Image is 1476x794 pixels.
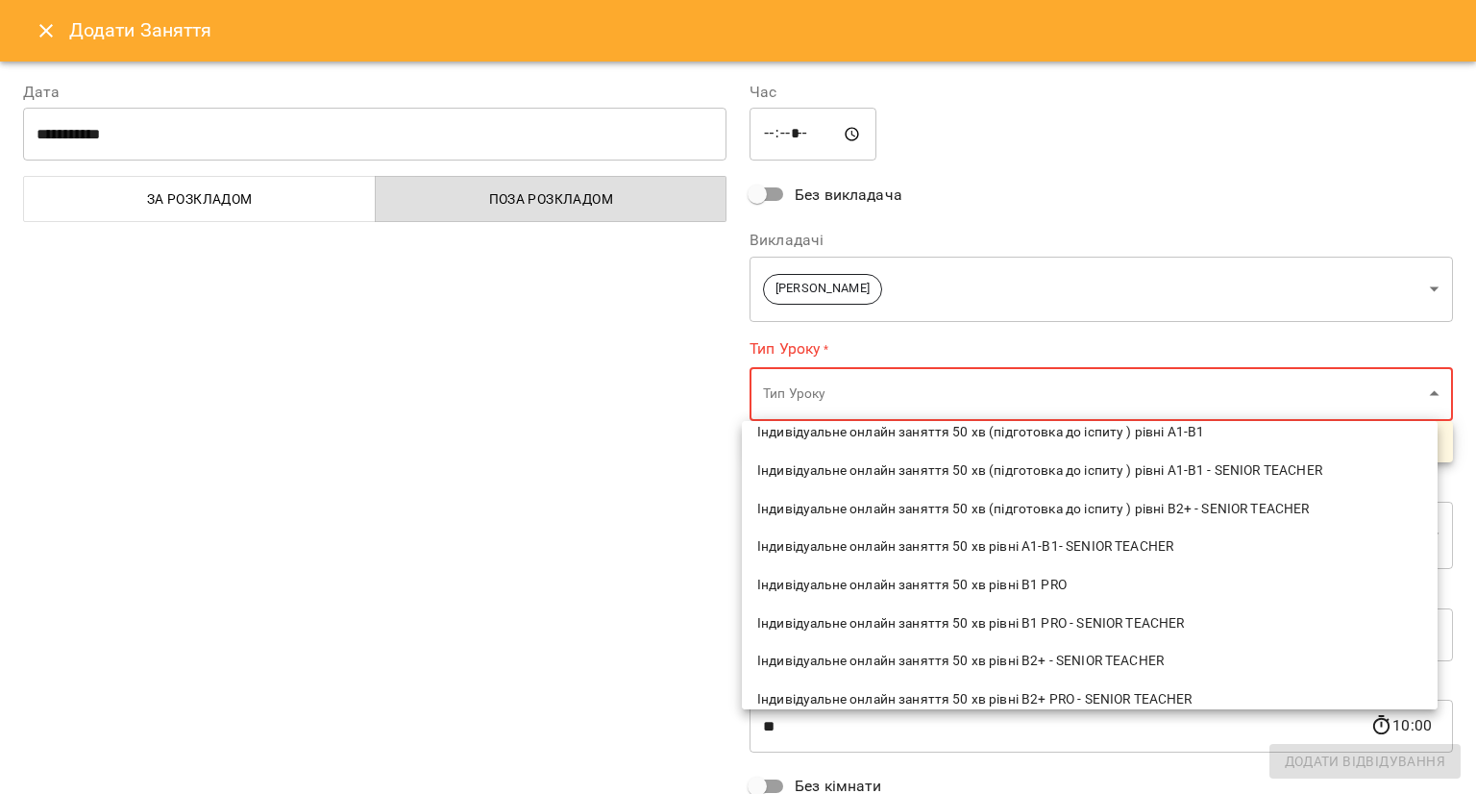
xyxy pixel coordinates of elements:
[757,690,1422,709] span: Індивідуальне онлайн заняття 50 хв рівні В2+ PRO - SENIOR TEACHER
[757,461,1422,481] span: Індивідуальне онлайн заняття 50 хв (підготовка до іспиту ) рівні А1-В1 - SENIOR TEACHER
[757,500,1422,519] span: Індивідуальне онлайн заняття 50 хв (підготовка до іспиту ) рівні В2+ - SENIOR TEACHER
[757,423,1422,442] span: Індивідуальне онлайн заняття 50 хв (підготовка до іспиту ) рівні А1-В1
[757,537,1422,557] span: Індивідуальне онлайн заняття 50 хв рівні А1-В1- SENIOR TEACHER
[757,614,1422,633] span: Індивідуальне онлайн заняття 50 хв рівні В1 PRO - SENIOR TEACHER
[757,652,1422,671] span: Індивідуальне онлайн заняття 50 хв рівні В2+ - SENIOR TEACHER
[757,576,1422,595] span: Індивідуальне онлайн заняття 50 хв рівні В1 PRO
